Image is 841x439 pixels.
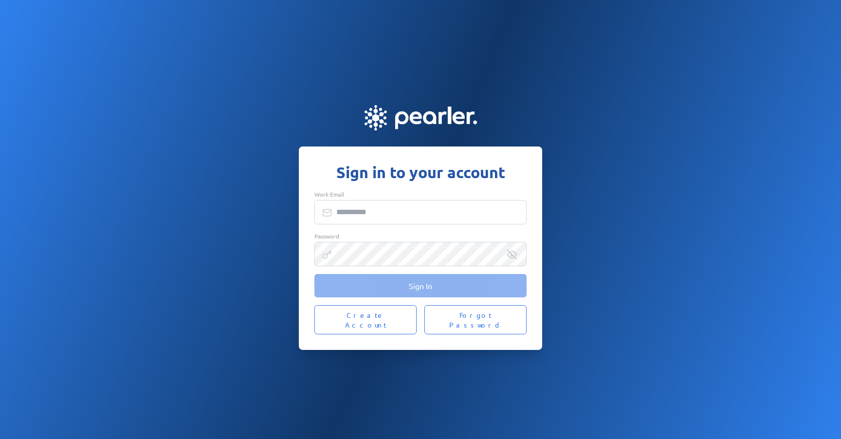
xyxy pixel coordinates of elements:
h1: Sign in to your account [314,162,527,183]
span: Forgot Password [436,310,515,329]
span: Password [314,232,339,240]
div: Reveal Password [507,250,517,259]
span: Work Email [314,190,344,198]
span: Create Account [326,310,405,329]
span: Sign In [409,281,432,291]
button: Forgot Password [424,305,527,334]
button: Sign In [314,274,527,297]
button: Create Account [314,305,417,334]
